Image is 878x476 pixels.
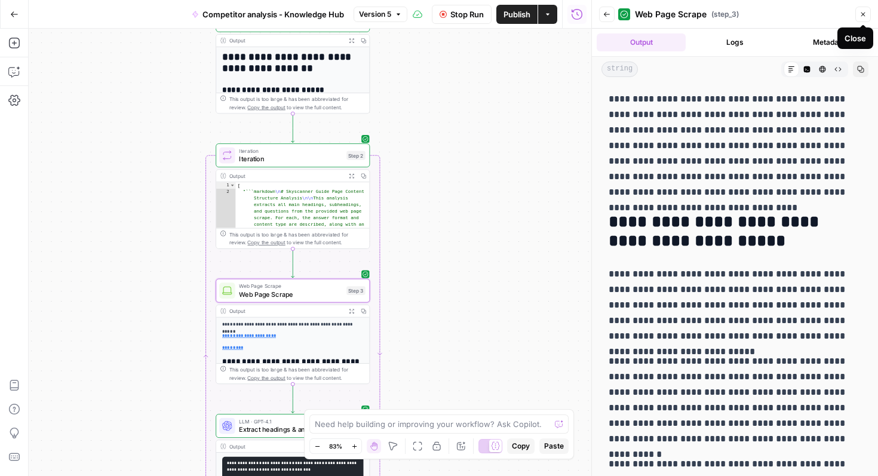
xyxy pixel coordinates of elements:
span: Toggle code folding, rows 1 through 3 [230,182,235,189]
span: ( step_3 ) [711,9,739,20]
span: Stop Run [450,8,484,20]
div: This output is too large & has been abbreviated for review. to view the full content. [229,366,366,382]
button: Output [597,33,686,51]
span: Copy the output [247,239,285,245]
div: Output [229,443,343,450]
span: Copy the output [247,374,285,380]
span: string [601,62,638,77]
span: Copy [512,441,530,452]
div: This output is too large & has been abbreviated for review. to view the full content. [229,231,366,247]
span: Competitor analysis - Knowledge Hub [202,8,344,20]
span: Iteration [239,147,342,155]
div: 1 [216,182,235,189]
span: 83% [329,441,342,451]
span: Web Page Scrape [635,8,707,20]
g: Edge from step_3 to step_6 [291,384,294,413]
span: LLM · GPT-4.1 [239,417,342,425]
span: Version 5 [359,9,391,20]
button: Competitor analysis - Knowledge Hub [185,5,351,24]
span: Web Page Scrape [239,289,342,299]
span: Publish [504,8,530,20]
div: Output [229,307,343,315]
button: Metadata [784,33,873,51]
div: Step 3 [346,286,366,295]
span: Extract headings & answer format [239,425,342,435]
g: Edge from step_4 to step_2 [291,113,294,142]
button: Copy [507,438,535,454]
span: Paste [544,441,564,452]
button: Stop Run [432,5,492,24]
g: Edge from step_2 to step_3 [291,249,294,278]
button: Publish [496,5,538,24]
div: IterationIterationStep 2Output[ "```markdown\n# Skyscanner Guide Page Content Structure Analysis\... [216,143,370,248]
div: Step 2 [346,151,366,160]
span: Copy the output [247,104,285,110]
div: Output [229,36,343,44]
button: Paste [539,438,569,454]
div: Output [229,172,343,180]
div: This output is too large & has been abbreviated for review. to view the full content. [229,95,366,111]
span: Web Page Scrape [239,282,342,290]
button: Version 5 [354,7,407,22]
span: Iteration [239,154,342,164]
button: Logs [690,33,779,51]
div: Close [845,32,866,44]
